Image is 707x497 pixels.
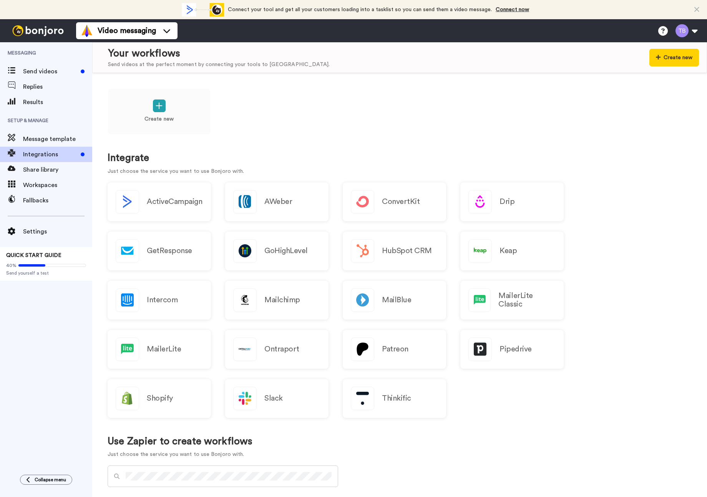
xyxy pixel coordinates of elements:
span: Video messaging [98,25,156,36]
img: logo_shopify.svg [116,387,139,410]
span: Collapse menu [35,477,66,483]
img: bj-logo-header-white.svg [9,25,67,36]
p: Create new [144,115,174,123]
span: Replies [23,82,92,91]
div: animation [182,3,224,17]
h2: MailBlue [382,296,411,304]
div: Send videos at the perfect moment by connecting your tools to [GEOGRAPHIC_DATA]. [108,61,330,69]
h2: Thinkific [382,394,411,403]
img: logo_hubspot.svg [351,240,374,262]
a: Mailchimp [225,281,329,320]
a: GetResponse [108,232,211,270]
a: MailerLite [108,330,211,369]
img: logo_thinkific.svg [351,387,374,410]
p: Just choose the service you want to use Bonjoro with. [108,451,252,459]
img: logo_mailerlite.svg [116,338,139,361]
a: GoHighLevel [225,232,329,270]
h2: GoHighLevel [264,247,308,255]
h2: Patreon [382,345,408,353]
a: AWeber [225,182,329,221]
a: Create new [108,88,211,134]
img: vm-color.svg [81,25,93,37]
h2: MailerLite [147,345,181,353]
span: Share library [23,165,92,174]
img: logo_mailchimp.svg [234,289,256,311]
a: Patreon [343,330,446,369]
img: logo_patreon.svg [351,338,374,361]
p: Just choose the service you want to use Bonjoro with. [108,167,692,176]
h2: Intercom [147,296,178,304]
a: MailBlue [343,281,446,320]
span: Send videos [23,67,78,76]
h2: Drip [500,197,514,206]
span: Integrations [23,150,78,159]
img: logo_mailerlite.svg [469,289,490,311]
h2: Pipedrive [500,345,532,353]
div: Your workflows [108,46,330,61]
h2: MailerLite Classic [498,292,556,308]
h2: Ontraport [264,345,299,353]
h2: ConvertKit [382,197,420,206]
button: ActiveCampaign [108,182,211,221]
span: Message template [23,134,92,144]
a: Connect now [496,7,529,12]
h1: Use Zapier to create workflows [108,436,252,447]
a: Ontraport [225,330,329,369]
img: logo_aweber.svg [234,191,256,213]
h2: ActiveCampaign [147,197,202,206]
a: Drip [460,182,564,221]
a: Keap [460,232,564,270]
a: Thinkific [343,379,446,418]
a: MailerLite Classic [460,281,564,320]
h2: GetResponse [147,247,192,255]
h2: HubSpot CRM [382,247,432,255]
h1: Integrate [108,152,692,164]
a: Pipedrive [460,330,564,369]
img: logo_gohighlevel.png [234,240,256,262]
a: Intercom [108,281,211,320]
img: logo_slack.svg [234,387,256,410]
a: Shopify [108,379,211,418]
h2: Shopify [147,394,173,403]
h2: Mailchimp [264,296,300,304]
img: logo_ontraport.svg [234,338,256,361]
span: Connect your tool and get all your customers loading into a tasklist so you can send them a video... [228,7,492,12]
span: Send yourself a test [6,270,86,276]
img: logo_drip.svg [469,191,491,213]
img: logo_convertkit.svg [351,191,374,213]
img: logo_mailblue.png [351,289,374,311]
h2: Slack [264,394,283,403]
button: Collapse menu [20,475,72,485]
span: Workspaces [23,181,92,190]
img: logo_keap.svg [469,240,491,262]
span: QUICK START GUIDE [6,253,61,258]
button: Create new [649,49,699,66]
a: Slack [225,379,329,418]
h2: AWeber [264,197,292,206]
span: Fallbacks [23,196,92,205]
span: 40% [6,262,17,268]
span: Settings [23,227,92,236]
h2: Keap [500,247,517,255]
a: HubSpot CRM [343,232,446,270]
img: logo_getresponse.svg [116,240,139,262]
span: Results [23,98,92,107]
a: ConvertKit [343,182,446,221]
img: logo_intercom.svg [116,289,139,311]
img: logo_activecampaign.svg [116,191,139,213]
img: logo_pipedrive.png [469,338,491,361]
